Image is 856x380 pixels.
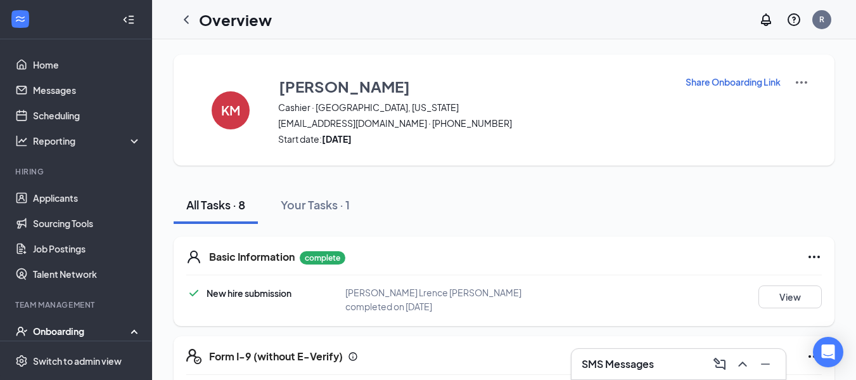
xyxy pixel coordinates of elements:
[33,355,122,367] div: Switch to admin view
[15,299,139,310] div: Team Management
[278,133,669,145] span: Start date:
[186,197,245,213] div: All Tasks · 8
[807,249,822,265] svg: Ellipses
[33,77,141,103] a: Messages
[582,357,654,371] h3: SMS Messages
[186,249,201,265] svg: User
[807,349,822,364] svg: Ellipses
[15,355,28,367] svg: Settings
[278,75,669,98] button: [PERSON_NAME]
[15,325,28,337] svg: UserCheck
[186,349,201,364] svg: FormI9EVerifyIcon
[207,287,291,299] span: New hire submission
[33,103,141,128] a: Scheduling
[813,337,843,367] div: Open Intercom Messenger
[281,197,350,213] div: Your Tasks · 1
[712,357,727,372] svg: ComposeMessage
[33,325,131,337] div: Onboarding
[33,52,141,77] a: Home
[199,9,272,30] h1: Overview
[279,75,410,97] h3: [PERSON_NAME]
[755,354,776,374] button: Minimize
[209,350,343,364] h5: Form I-9 (without E-Verify)
[221,106,240,115] h4: KM
[345,287,521,312] span: [PERSON_NAME] Lrence [PERSON_NAME] completed on [DATE]
[14,13,27,25] svg: WorkstreamLogo
[278,117,669,129] span: [EMAIL_ADDRESS][DOMAIN_NAME] · [PHONE_NUMBER]
[15,166,139,177] div: Hiring
[209,250,295,264] h5: Basic Information
[33,236,141,261] a: Job Postings
[758,285,822,308] button: View
[735,357,750,372] svg: ChevronUp
[179,12,194,27] svg: ChevronLeft
[33,261,141,287] a: Talent Network
[322,133,352,145] strong: [DATE]
[710,354,730,374] button: ComposeMessage
[685,75,781,89] button: Share Onboarding Link
[199,75,262,145] button: KM
[33,185,141,211] a: Applicants
[786,12,802,27] svg: QuestionInfo
[732,354,753,374] button: ChevronUp
[686,75,781,88] p: Share Onboarding Link
[33,134,142,147] div: Reporting
[186,285,201,301] svg: Checkmark
[758,12,774,27] svg: Notifications
[15,134,28,147] svg: Analysis
[122,13,135,26] svg: Collapse
[794,75,809,90] img: More Actions
[348,351,358,362] svg: Info
[278,101,669,114] span: Cashier · [GEOGRAPHIC_DATA], [US_STATE]
[819,14,824,25] div: R
[758,357,773,372] svg: Minimize
[33,211,141,236] a: Sourcing Tools
[300,251,345,265] p: complete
